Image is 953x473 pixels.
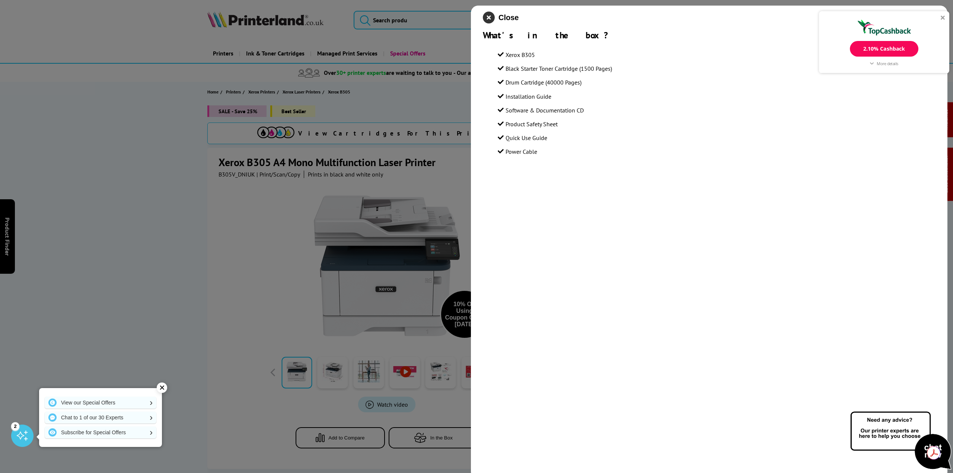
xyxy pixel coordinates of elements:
span: Power Cable [506,148,537,155]
div: What's in the box? [483,29,936,41]
div: 2 [11,422,19,430]
span: Installation Guide [506,93,551,100]
span: Xerox B305 [506,51,535,58]
span: Quick Use Guide [506,134,547,142]
span: Software & Documentation CD [506,107,584,114]
button: close modal [483,12,519,23]
span: Drum Cartridge (40000 Pages) [506,79,581,86]
span: Close [498,13,519,22]
img: Open Live Chat window [849,410,953,472]
span: Product Safety Sheet [506,120,558,128]
span: Black Starter Toner Cartridge (1500 Pages) [506,65,612,72]
a: Chat to 1 of our 30 Experts [45,412,156,423]
div: ✕ [157,382,167,393]
a: Subscribe for Special Offers [45,426,156,438]
a: View our Special Offers [45,397,156,409]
